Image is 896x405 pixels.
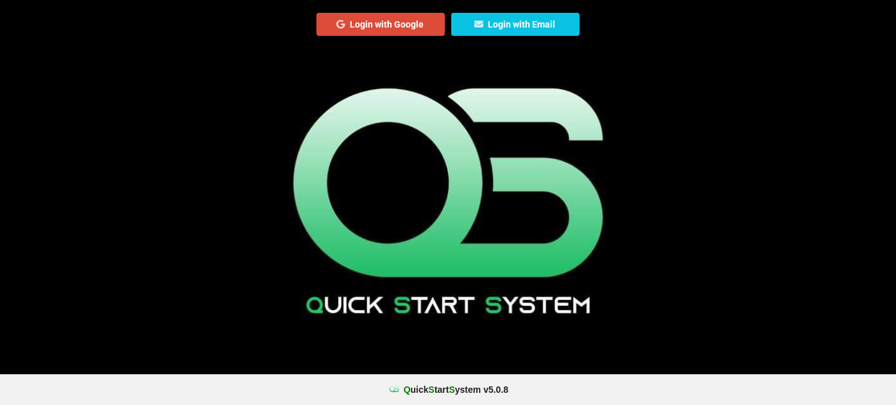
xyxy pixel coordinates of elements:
b: uick tart ystem v 5.0.8 [404,383,508,396]
button: Login with Email [451,13,580,36]
button: Login with Google [316,13,445,36]
span: Q [404,384,411,395]
span: S [429,384,435,395]
span: S [449,384,454,395]
img: favicon.ico [388,383,401,396]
